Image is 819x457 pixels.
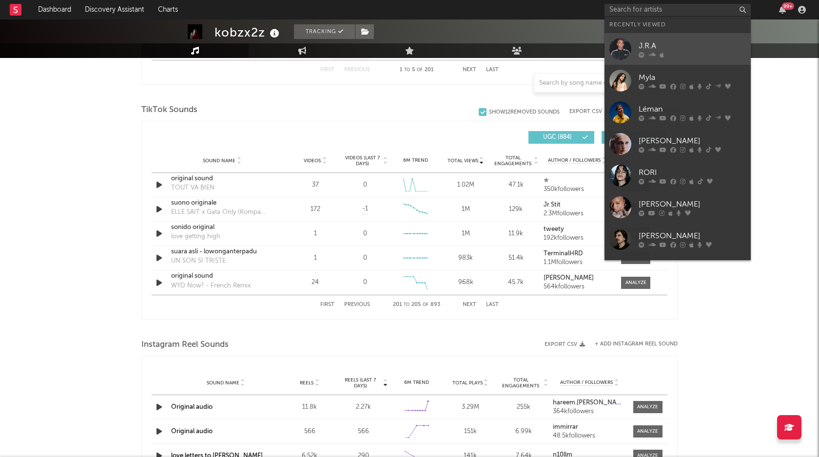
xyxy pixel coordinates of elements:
[544,202,611,209] a: Jr Stit
[544,250,611,257] a: TerminalHRD
[493,253,539,263] div: 51.4k
[171,183,214,193] div: TOUT VA BIEN
[602,131,667,144] button: Official(9)
[493,278,539,287] div: 45.7k
[292,180,338,190] div: 37
[443,229,488,239] div: 1M
[544,186,611,193] div: 350k followers
[339,402,388,412] div: 2.27k
[604,33,751,65] a: J.R.A
[171,232,220,242] div: love getting high
[500,427,548,437] div: 6.99k
[782,2,794,10] div: 99 +
[362,204,368,214] span: -1
[544,275,594,281] strong: [PERSON_NAME]
[452,380,483,386] span: Total Plays
[604,255,751,286] a: Lenaïg
[545,342,585,347] button: Export CSV
[553,424,578,430] strong: immirrar
[171,428,213,435] a: Original audio
[320,67,334,73] button: First
[404,68,410,72] span: to
[294,24,355,39] button: Tracking
[553,408,626,415] div: 364k followers
[548,157,601,164] span: Author / Followers
[500,377,543,389] span: Total Engagements
[171,256,226,266] div: UN SON SI TRISTE
[304,158,321,164] span: Videos
[292,253,338,263] div: 1
[544,259,611,266] div: 1.1M followers
[489,109,560,115] div: Show 12 Removed Sounds
[463,67,476,73] button: Next
[569,109,610,114] button: Export CSV
[553,400,626,406] a: hareem.[PERSON_NAME]
[393,157,438,164] div: 6M Trend
[171,174,273,184] div: original sound
[214,24,282,40] div: kobzx2z
[486,67,499,73] button: Last
[141,339,229,351] span: Instagram Reel Sounds
[639,40,746,52] div: J.R.A
[207,380,239,386] span: Sound Name
[443,278,488,287] div: 968k
[604,223,751,255] a: [PERSON_NAME]
[493,180,539,190] div: 47.1k
[443,180,488,190] div: 1.02M
[528,131,594,144] button: UGC(884)
[535,134,580,140] span: UGC ( 884 )
[171,247,273,257] a: suara asli - lowonganterpadu
[544,210,611,217] div: 2.3M followers
[363,229,367,239] div: 0
[390,299,443,311] div: 201 205 893
[390,64,443,76] div: 1 5 201
[417,68,423,72] span: of
[585,342,678,347] div: + Add Instagram Reel Sound
[285,402,334,412] div: 11.8k
[779,6,786,14] button: 99+
[639,103,746,115] div: Léman
[203,158,235,164] span: Sound Name
[493,205,539,214] div: 129k
[339,377,382,389] span: Reels (last 7 days)
[344,302,370,307] button: Previous
[392,379,441,386] div: 6M Trend
[544,235,611,242] div: 192k followers
[171,271,273,281] a: original sound
[339,427,388,437] div: 566
[363,180,367,190] div: 0
[171,223,273,232] a: sonido original
[544,177,549,184] strong: ✯
[604,128,751,160] a: [PERSON_NAME]
[544,177,611,184] a: ✯
[639,167,746,178] div: RORI
[343,155,382,167] span: Videos (last 7 days)
[486,302,499,307] button: Last
[604,96,751,128] a: Léman
[446,402,495,412] div: 3.29M
[171,198,273,208] a: suono originale
[443,253,488,263] div: 983k
[609,19,746,31] div: Recently Viewed
[544,275,611,282] a: [PERSON_NAME]
[553,400,627,406] strong: hareem.[PERSON_NAME]
[292,205,338,214] div: 172
[544,226,564,232] strong: tweety
[493,229,539,239] div: 11.9k
[604,65,751,96] a: Myla
[443,205,488,214] div: 1M
[171,404,213,410] a: Original audio
[344,67,370,73] button: Previous
[604,191,751,223] a: [PERSON_NAME]
[423,303,429,307] span: of
[639,198,746,210] div: [PERSON_NAME]
[639,72,746,83] div: Myla
[604,160,751,191] a: RORI
[595,342,678,347] button: + Add Instagram Reel Sound
[463,302,476,307] button: Next
[639,135,746,147] div: [PERSON_NAME]
[171,281,251,291] div: WYD Now? - French Remix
